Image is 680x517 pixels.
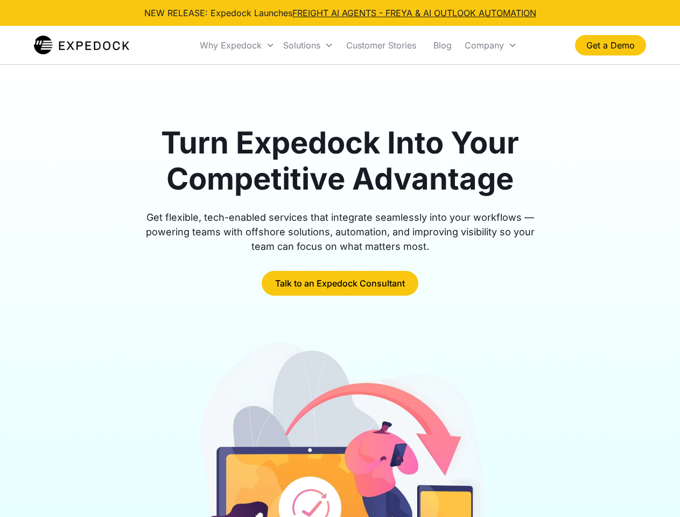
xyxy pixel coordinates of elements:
[626,465,680,517] iframe: Chat Widget
[34,34,129,56] a: home
[34,34,129,56] img: Expedock Logo
[134,210,547,254] div: Get flexible, tech-enabled services that integrate seamlessly into your workflows — powering team...
[465,40,504,51] div: Company
[262,271,418,296] a: Talk to an Expedock Consultant
[279,27,338,64] div: Solutions
[283,40,320,51] div: Solutions
[575,35,646,55] a: Get a Demo
[338,27,425,64] a: Customer Stories
[200,40,262,51] div: Why Expedock
[134,125,547,197] h1: Turn Expedock Into Your Competitive Advantage
[425,27,460,64] a: Blog
[292,8,536,18] a: FREIGHT AI AGENTS - FREYA & AI OUTLOOK AUTOMATION
[144,6,536,19] div: NEW RELEASE: Expedock Launches
[195,27,279,64] div: Why Expedock
[460,27,521,64] div: Company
